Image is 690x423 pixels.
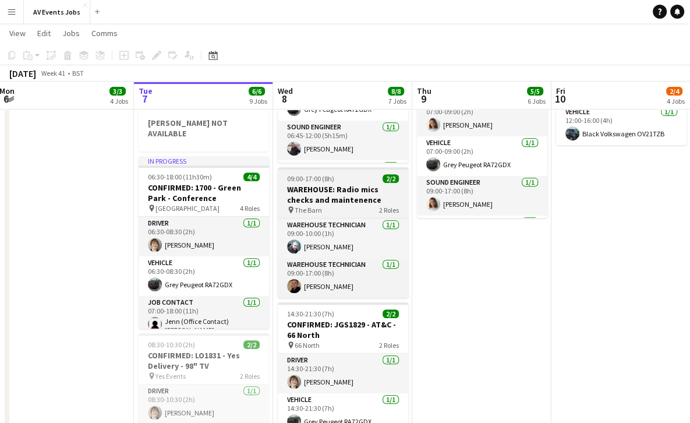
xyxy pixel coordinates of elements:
h3: CONFIRMED: LO1831 - Yes Delivery - 98" TV [139,350,269,371]
span: 3/3 [109,87,126,96]
span: 5/5 [527,87,543,96]
span: 2/4 [666,87,682,96]
span: Yes Events [155,372,186,380]
span: 4/4 [243,172,260,181]
span: Comms [91,28,118,38]
button: AV Events Jobs [24,1,90,23]
span: 6/6 [249,87,265,96]
span: 9 [415,92,431,105]
span: View [9,28,26,38]
app-card-role: Sound Engineer1/109:00-17:00 (8h)[PERSON_NAME] [417,176,547,216]
span: [GEOGRAPHIC_DATA] [155,204,220,213]
span: 06:30-18:00 (11h30m) [148,172,212,181]
app-job-card: 09:00-17:00 (8h)2/2WAREHOUSE: Radio mics checks and maintenence The Barn2 RolesWarehouse Technici... [278,167,408,298]
span: 2/2 [383,309,399,318]
app-card-role: Warehouse Technician1/109:00-17:00 (8h)[PERSON_NAME] [278,258,408,298]
span: Tue [139,86,153,96]
span: Fri [556,86,565,96]
span: 2 Roles [240,372,260,380]
span: Wed [278,86,293,96]
span: 2/2 [243,340,260,349]
app-card-role: Vehicle1/107:00-09:00 (2h)Grey Peugeot RA72GDX [417,136,547,176]
a: Edit [33,26,55,41]
span: 2 Roles [379,341,399,350]
h3: CONFIRMED: JGS1829 - AT&C - 66 North [278,319,408,340]
span: 09:00-17:00 (8h) [287,174,334,183]
app-job-card: 07:00-19:00 (12h)5/5CONFIRMED: LO1379 - [GEOGRAPHIC_DATA] - Differentia Consulting | Conference [... [417,45,547,218]
a: Comms [87,26,122,41]
app-card-role: Warehouse Technician1/109:00-10:00 (1h)[PERSON_NAME] [278,218,408,258]
a: Jobs [58,26,84,41]
app-job-card: [PERSON_NAME] NOT AVAILABLE [139,101,269,151]
h3: CONFIRMED: 1700 - Green Park - Conference [139,182,269,203]
span: 2/2 [383,174,399,183]
span: 4 Roles [240,204,260,213]
span: Thu [417,86,431,96]
div: 9 Jobs [249,97,267,105]
div: 4 Jobs [110,97,128,105]
app-card-role: Driver1/114:30-21:30 (7h)[PERSON_NAME] [278,354,408,393]
div: 6 Jobs [528,97,546,105]
app-card-role: Driver1/107:00-09:00 (2h)[PERSON_NAME] [417,97,547,136]
span: 08:30-10:30 (2h) [148,340,195,349]
div: BST [72,69,84,77]
app-job-card: In progress06:30-18:00 (11h30m)4/4CONFIRMED: 1700 - Green Park - Conference [GEOGRAPHIC_DATA]4 Ro... [139,156,269,329]
div: [DATE] [9,68,36,79]
app-card-role: Vehicle1/106:30-08:30 (2h)Grey Peugeot RA72GDX [139,256,269,296]
a: View [5,26,30,41]
div: 4 Jobs [667,97,685,105]
div: 7 Jobs [388,97,406,105]
app-card-role: Driver1/106:30-08:30 (2h)[PERSON_NAME] [139,217,269,256]
span: Jobs [62,28,80,38]
span: 10 [554,92,565,105]
h3: [PERSON_NAME] NOT AVAILABLE [139,118,269,139]
span: 2 Roles [379,206,399,214]
span: The Barn [295,206,322,214]
span: 8/8 [388,87,404,96]
div: In progress [139,156,269,165]
app-card-role: Job contact1/107:00-18:00 (11h)Jenn (Office Contact) [PERSON_NAME] [139,296,269,339]
h3: WAREHOUSE: Radio mics checks and maintenence [278,184,408,205]
span: 8 [276,92,293,105]
span: Edit [37,28,51,38]
app-card-role: Vehicle1/112:00-16:00 (4h)Black Volkswagen OV21TZB [556,105,687,145]
span: Week 41 [38,69,68,77]
span: 14:30-21:30 (7h) [287,309,334,318]
span: 7 [137,92,153,105]
app-card-role: Driver1/1 [417,216,547,255]
app-card-role: Job contact - Office1/1 [278,160,408,203]
span: 66 North [295,341,320,350]
app-card-role: Sound Engineer1/106:45-12:00 (5h15m)[PERSON_NAME] [278,121,408,160]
